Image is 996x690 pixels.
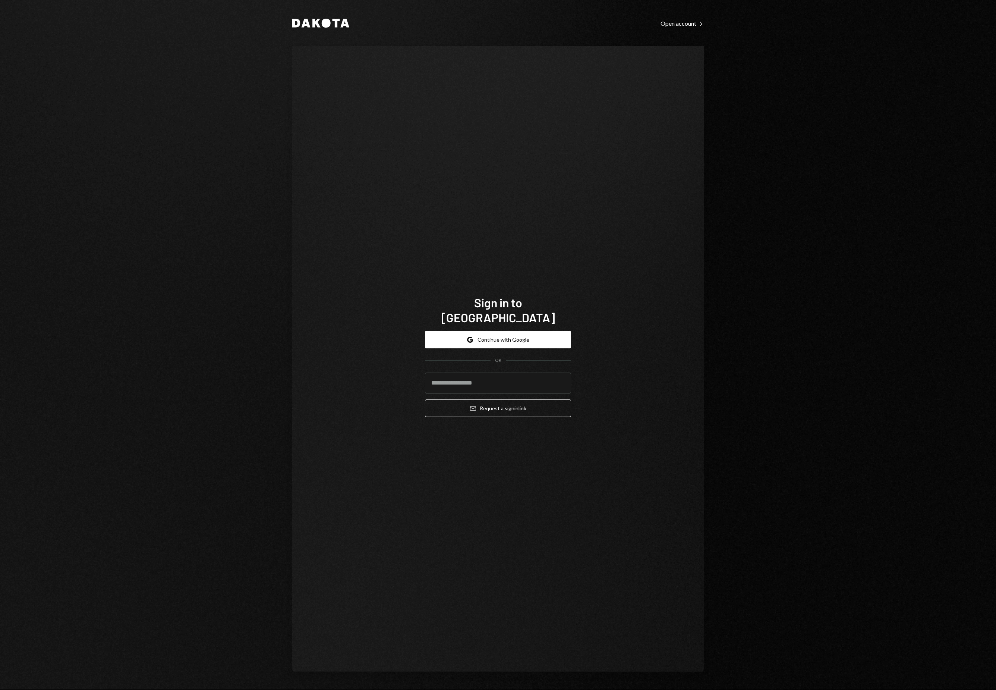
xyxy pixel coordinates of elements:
[495,357,501,364] div: OR
[425,331,571,348] button: Continue with Google
[425,399,571,417] button: Request a signinlink
[425,295,571,325] h1: Sign in to [GEOGRAPHIC_DATA]
[661,20,704,27] div: Open account
[661,19,704,27] a: Open account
